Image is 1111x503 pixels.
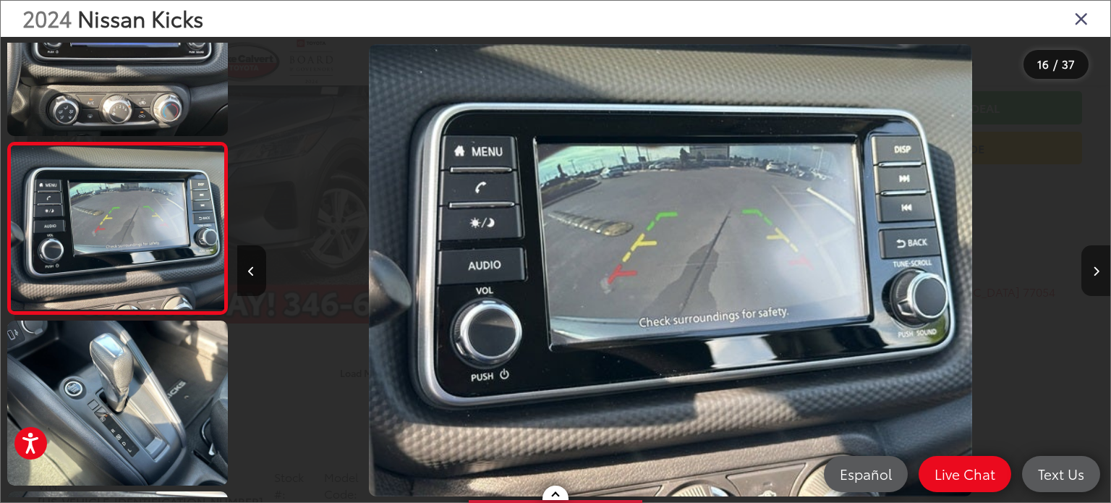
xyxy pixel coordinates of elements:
button: Previous image [237,245,266,296]
span: / [1052,59,1059,69]
span: Text Us [1031,465,1091,483]
span: Español [833,465,899,483]
img: 2024 Nissan Kicks S [9,146,226,309]
a: Español [824,456,908,492]
button: Next image [1081,245,1110,296]
span: 2024 [22,2,72,33]
img: 2024 Nissan Kicks S [369,44,972,497]
a: Text Us [1022,456,1100,492]
span: 37 [1062,56,1075,72]
a: Live Chat [919,456,1011,492]
span: Live Chat [927,465,1003,483]
img: 2024 Nissan Kicks S [5,318,230,487]
span: Nissan Kicks [77,2,203,33]
div: 2024 Nissan Kicks S 15 [234,44,1107,497]
span: 16 [1037,56,1049,72]
i: Close gallery [1074,9,1089,28]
